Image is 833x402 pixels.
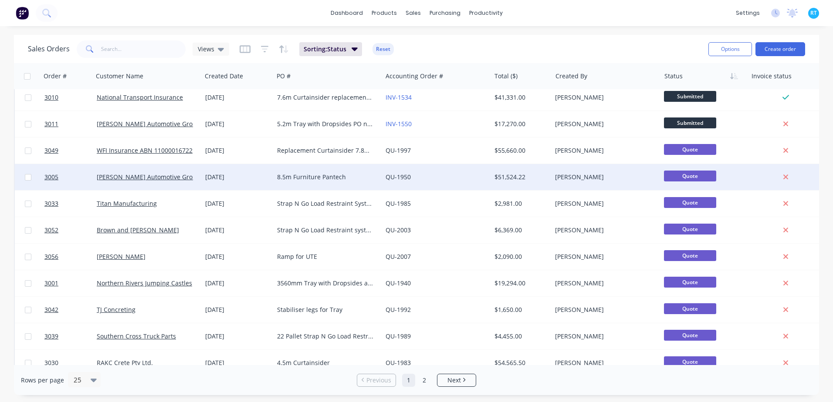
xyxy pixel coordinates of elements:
[299,42,362,56] button: Sorting:Status
[494,252,545,261] div: $2,090.00
[277,199,374,208] div: Strap N Go Load Restraint System complete for 10 pallet curtainsider
[664,144,716,155] span: Quote
[97,305,135,314] a: TJ Concreting
[97,279,192,287] a: Northern Rivers Jumping Castles
[44,226,58,234] span: 3052
[44,358,58,367] span: 3030
[555,305,652,314] div: [PERSON_NAME]
[664,303,716,314] span: Quote
[44,252,58,261] span: 3056
[494,332,545,341] div: $4,455.00
[97,146,193,154] a: WFI Insurance ABN 11000016722
[205,252,270,261] div: [DATE]
[28,45,70,53] h1: Sales Orders
[277,173,374,181] div: 8.5m Furniture Pantech
[97,226,179,234] a: Brown and [PERSON_NAME]
[425,7,465,20] div: purchasing
[97,93,183,101] a: National Transport Insurance
[97,252,146,261] a: [PERSON_NAME]
[44,332,58,341] span: 3039
[555,279,652,288] div: [PERSON_NAME]
[494,199,545,208] div: $2,981.00
[198,44,214,54] span: Views
[21,376,64,385] span: Rows per page
[555,146,652,155] div: [PERSON_NAME]
[44,217,97,243] a: 3052
[494,305,545,314] div: $1,650.00
[555,93,652,102] div: [PERSON_NAME]
[664,250,716,261] span: Quote
[555,332,652,341] div: [PERSON_NAME]
[386,199,411,208] a: QU-1985
[386,305,411,314] a: QU-1992
[44,279,58,288] span: 3001
[44,323,97,349] a: 3039
[386,226,411,234] a: QU-2003
[447,376,461,385] span: Next
[708,42,752,56] button: Options
[44,72,67,80] div: Order #
[386,358,411,367] a: QU-1983
[277,358,374,367] div: 4.5m Curtainsider
[664,72,683,80] div: Status
[101,40,186,58] input: Search...
[44,350,97,376] a: 3030
[386,332,411,340] a: QU-1989
[205,358,270,367] div: [DATE]
[277,279,374,288] div: 3560mm Tray with Dropsides and Body swap of existing pantech
[44,244,97,270] a: 3056
[205,146,270,155] div: [DATE]
[555,226,652,234] div: [PERSON_NAME]
[96,72,143,80] div: Customer Name
[277,305,374,314] div: Stabiliser legs for Tray
[386,120,412,128] a: INV-1550
[555,120,652,128] div: [PERSON_NAME]
[752,72,792,80] div: Invoice status
[664,277,716,288] span: Quote
[755,42,805,56] button: Create order
[205,226,270,234] div: [DATE]
[44,173,58,181] span: 3005
[44,164,97,190] a: 3005
[494,146,545,155] div: $55,660.00
[465,7,507,20] div: productivity
[44,297,97,323] a: 3042
[44,137,97,164] a: 3049
[277,72,291,80] div: PO #
[386,252,411,261] a: QU-2007
[664,117,716,128] span: Submitted
[97,199,157,208] a: Titan Manufacturing
[205,279,270,288] div: [DATE]
[494,173,545,181] div: $51,524.22
[402,374,415,387] a: Page 1 is your current page
[205,173,270,181] div: [DATE]
[555,173,652,181] div: [PERSON_NAME]
[304,45,346,54] span: Sorting: Status
[44,146,58,155] span: 3049
[664,330,716,341] span: Quote
[277,332,374,341] div: 22 Pallet Strap N Go Load Restraint System
[386,279,411,287] a: QU-1940
[44,305,58,314] span: 3042
[494,358,545,367] div: $54,565.50
[664,171,716,181] span: Quote
[44,93,58,102] span: 3010
[810,9,817,17] span: RT
[418,374,431,387] a: Page 2
[44,270,97,296] a: 3001
[277,120,374,128] div: 5.2m Tray with Dropsides PO no 405V133735 VIN [VEHICLE_IDENTIFICATION_NUMBER] JC00575 Deal 13896
[555,252,652,261] div: [PERSON_NAME]
[44,120,58,128] span: 3011
[44,191,97,217] a: 3033
[664,356,716,367] span: Quote
[494,120,545,128] div: $17,270.00
[44,111,97,137] a: 3011
[437,376,476,385] a: Next page
[386,173,411,181] a: QU-1950
[326,7,367,20] a: dashboard
[386,93,412,101] a: INV-1534
[386,146,411,154] a: QU-1997
[367,7,401,20] div: products
[97,358,153,367] a: RAKC Crete Pty Ltd.
[555,72,587,80] div: Created By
